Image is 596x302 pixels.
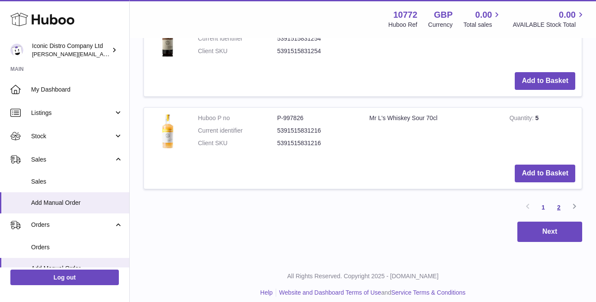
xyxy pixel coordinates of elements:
[31,199,123,207] span: Add Manual Order
[198,47,277,55] dt: Client SKU
[363,16,503,66] td: Mr L's Espresso Martini 70cl
[31,86,123,94] span: My Dashboard
[276,289,465,297] li: and
[260,289,273,296] a: Help
[150,114,185,149] img: Mr L's Whiskey Sour 70cl
[513,21,586,29] span: AVAILABLE Stock Total
[363,108,503,158] td: Mr L's Whiskey Sour 70cl
[10,270,119,285] a: Log out
[277,114,356,122] dd: P-997826
[393,9,418,21] strong: 10772
[559,9,576,21] span: 0.00
[198,127,277,135] dt: Current identifier
[198,35,277,43] dt: Current identifier
[137,272,589,280] p: All Rights Reserved. Copyright 2025 - [DOMAIN_NAME]
[513,9,586,29] a: 0.00 AVAILABLE Stock Total
[31,156,114,164] span: Sales
[434,9,453,21] strong: GBP
[389,21,418,29] div: Huboo Ref
[503,108,582,158] td: 5
[198,114,277,122] dt: Huboo P no
[32,42,110,58] div: Iconic Distro Company Ltd
[277,35,356,43] dd: 5391515831254
[517,222,582,242] button: Next
[277,139,356,147] dd: 5391515831216
[31,264,123,273] span: Add Manual Order
[475,9,492,21] span: 0.00
[150,22,185,57] img: Mr L's Espresso Martini 70cl
[515,72,575,90] button: Add to Basket
[31,243,123,251] span: Orders
[277,47,356,55] dd: 5391515831254
[463,9,502,29] a: 0.00 Total sales
[428,21,453,29] div: Currency
[32,51,173,57] span: [PERSON_NAME][EMAIL_ADDRESS][DOMAIN_NAME]
[551,200,567,215] a: 2
[31,221,114,229] span: Orders
[31,109,114,117] span: Listings
[510,114,535,124] strong: Quantity
[503,16,582,66] td: 1
[279,289,381,296] a: Website and Dashboard Terms of Use
[198,139,277,147] dt: Client SKU
[391,289,465,296] a: Service Terms & Conditions
[31,132,114,140] span: Stock
[277,127,356,135] dd: 5391515831216
[31,178,123,186] span: Sales
[515,165,575,182] button: Add to Basket
[10,44,23,57] img: paul@iconicdistro.com
[535,200,551,215] a: 1
[463,21,502,29] span: Total sales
